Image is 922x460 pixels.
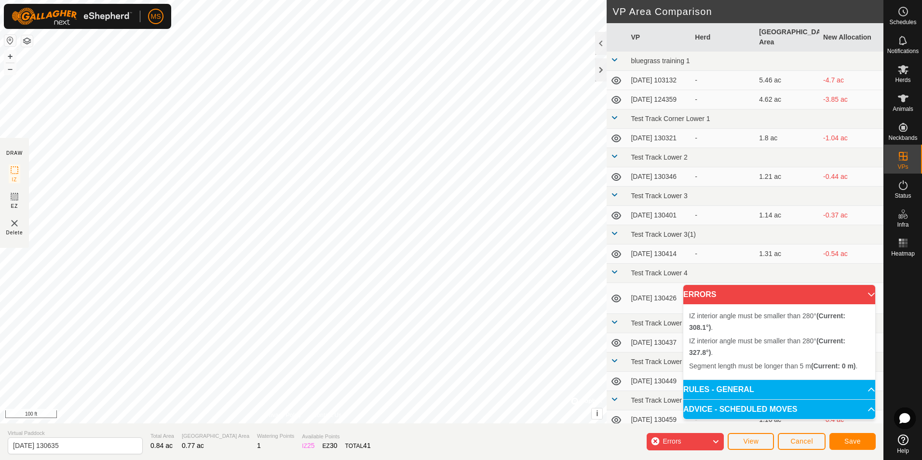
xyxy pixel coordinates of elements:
span: Total Area [150,432,174,440]
span: Schedules [889,19,916,25]
td: 1.21 ac [755,167,819,187]
td: [DATE] 103132 [627,71,691,90]
td: [DATE] 130414 [627,244,691,264]
th: VP [627,23,691,52]
span: IZ interior angle must be smaller than 280° . [689,312,845,331]
span: Virtual Paddock [8,429,143,437]
div: - [695,210,751,220]
td: [DATE] 130449 [627,372,691,391]
span: Help [897,448,909,454]
p-accordion-header: ADVICE - SCHEDULED MOVES [683,400,875,419]
td: [DATE] 130401 [627,206,691,225]
div: - [695,95,751,105]
div: DRAW [6,149,23,157]
span: Herds [895,77,910,83]
td: -0.54 ac [819,244,883,264]
td: 4.62 ac [755,90,819,109]
td: 0.96 ac [755,283,819,314]
img: VP [9,217,20,229]
span: 0.84 ac [150,442,173,449]
td: -0.2 ac [819,283,883,314]
td: -1.04 ac [819,129,883,148]
span: ERRORS [683,291,716,298]
span: Test Track Lower 6 [631,319,688,327]
span: Neckbands [888,135,917,141]
span: 41 [363,442,371,449]
span: Test Track Lower 3 [631,192,688,200]
div: - [695,172,751,182]
span: View [743,437,759,445]
p-accordion-header: RULES - GENERAL [683,380,875,399]
span: 25 [307,442,315,449]
th: [GEOGRAPHIC_DATA] Area [755,23,819,52]
td: 5.46 ac [755,71,819,90]
span: Test Track Lower 4 [631,269,688,277]
a: Contact Us [313,411,341,419]
span: Delete [6,229,23,236]
td: -3.85 ac [819,90,883,109]
span: Status [895,193,911,199]
button: i [592,408,602,419]
td: -4.7 ac [819,71,883,90]
span: bluegrass training 1 [631,57,690,65]
div: TOTAL [345,441,371,451]
th: New Allocation [819,23,883,52]
div: IZ [302,441,314,451]
div: - [695,249,751,259]
td: 1.14 ac [755,206,819,225]
img: Gallagher Logo [12,8,132,25]
span: Infra [897,222,908,228]
span: MS [151,12,161,22]
td: [DATE] 130437 [627,333,691,352]
span: Available Points [302,433,370,441]
button: View [728,433,774,450]
span: [GEOGRAPHIC_DATA] Area [182,432,249,440]
span: Test Track Lower 8 [631,358,688,365]
td: [DATE] 130346 [627,167,691,187]
span: i [596,409,598,418]
span: Errors [663,437,681,445]
div: - [695,133,751,143]
span: VPs [897,164,908,170]
div: [GEOGRAPHIC_DATA][PERSON_NAME] [695,283,751,313]
button: – [4,63,16,75]
span: Save [844,437,861,445]
td: -0.44 ac [819,167,883,187]
b: (Current: 0 m) [811,362,856,370]
div: - [695,75,751,85]
span: IZ interior angle must be smaller than 280° . [689,337,845,356]
p-accordion-content: ERRORS [683,304,875,379]
span: Animals [893,106,913,112]
td: 1.31 ac [755,244,819,264]
span: Test Track Lower 2 [631,153,688,161]
span: ADVICE - SCHEDULED MOVES [683,406,797,413]
a: Privacy Policy [265,411,301,419]
span: 30 [330,442,338,449]
span: Heatmap [891,251,915,257]
button: Cancel [778,433,826,450]
h2: VP Area Comparison [612,6,883,17]
td: [DATE] 130459 [627,410,691,430]
td: [DATE] 130426 [627,283,691,314]
button: Reset Map [4,35,16,46]
span: Test Track Lower 3(1) [631,230,696,238]
button: Save [829,433,876,450]
span: Cancel [790,437,813,445]
span: Notifications [887,48,919,54]
span: 1 [257,442,261,449]
span: 0.77 ac [182,442,204,449]
span: Test Track Lower 9 [631,396,688,404]
span: Segment length must be longer than 5 m . [689,362,857,370]
button: + [4,51,16,62]
span: Test Track Corner Lower 1 [631,115,710,122]
td: -0.37 ac [819,206,883,225]
span: EZ [11,203,18,210]
div: EZ [323,441,338,451]
td: [DATE] 124359 [627,90,691,109]
a: Help [884,431,922,458]
span: RULES - GENERAL [683,386,754,393]
button: Map Layers [21,35,33,47]
p-accordion-header: ERRORS [683,285,875,304]
span: Watering Points [257,432,294,440]
span: IZ [12,176,17,183]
